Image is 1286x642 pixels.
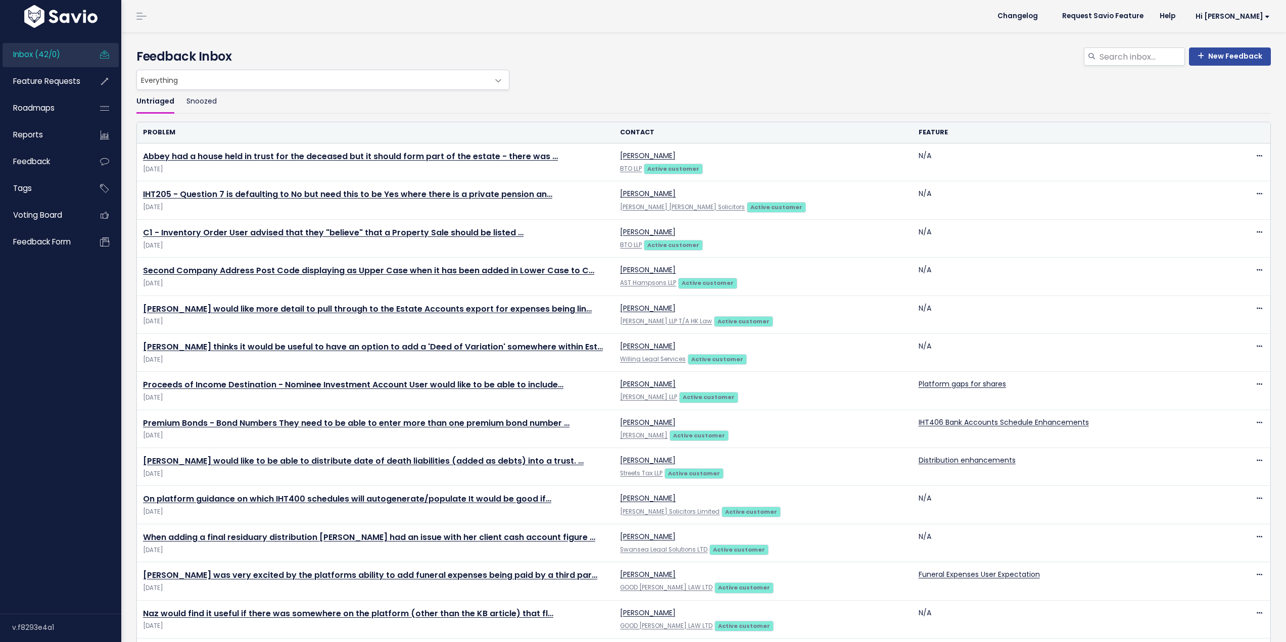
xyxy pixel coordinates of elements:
[143,455,584,467] a: [PERSON_NAME] would like to be able to distribute date of death liabilities (added as debts) into...
[620,303,676,313] a: [PERSON_NAME]
[13,76,80,86] span: Feature Requests
[136,90,174,114] a: Untriaged
[620,379,676,389] a: [PERSON_NAME]
[679,391,738,402] a: Active customer
[997,13,1038,20] span: Changelog
[664,468,723,478] a: Active customer
[620,151,676,161] a: [PERSON_NAME]
[137,70,489,89] span: Everything
[620,227,676,237] a: [PERSON_NAME]
[620,455,676,465] a: [PERSON_NAME]
[620,279,676,287] a: AST Hampsons LLP
[13,49,60,60] span: Inbox (42/0)
[1054,9,1152,24] a: Request Savio Feature
[143,583,608,594] span: [DATE]
[143,569,597,581] a: [PERSON_NAME] was very excited by the platforms ability to add funeral expenses being paid by a t...
[22,5,100,28] img: logo-white.9d6f32f41409.svg
[919,455,1016,465] a: Distribution enhancements
[644,239,702,250] a: Active customer
[713,546,765,554] strong: Active customer
[620,608,676,618] a: [PERSON_NAME]
[143,341,603,353] a: [PERSON_NAME] thinks it would be useful to have an option to add a 'Deed of Variation' somewhere ...
[137,122,614,143] th: Problem
[1152,9,1183,24] a: Help
[143,202,608,213] span: [DATE]
[13,129,43,140] span: Reports
[3,150,84,173] a: Feedback
[1189,47,1271,66] a: New Feedback
[718,317,770,325] strong: Active customer
[620,622,712,630] a: GOOD [PERSON_NAME] LAW LTD
[620,188,676,199] a: [PERSON_NAME]
[3,123,84,146] a: Reports
[620,546,707,554] a: Swansea Legal Solutions LTD
[143,379,563,390] a: Proceeds of Income Destination - Nominee Investment Account User would like to be able to include…
[620,265,676,275] a: [PERSON_NAME]
[620,317,712,325] a: [PERSON_NAME] LLP T/A HK Law
[913,122,1211,143] th: Feature
[688,354,746,364] a: Active customer
[670,430,728,440] a: Active customer
[143,188,552,200] a: IHT205 - Question 7 is defaulting to No but need this to be Yes where there is a private pension an…
[718,583,770,591] strong: Active customer
[913,524,1211,562] td: N/A
[143,608,553,619] a: Naz would find it useful if there was somewhere on the platform (other than the KB article) that fl…
[12,614,121,640] div: v.f8293e4a1
[620,493,676,503] a: [PERSON_NAME]
[143,164,608,175] span: [DATE]
[620,583,712,591] a: GOOD [PERSON_NAME] LAW LTD
[620,417,676,427] a: [PERSON_NAME]
[143,151,558,162] a: Abbey had a house held in trust for the deceased but it should form part of the estate - there was …
[13,210,62,220] span: Voting Board
[13,103,55,113] span: Roadmaps
[143,240,608,251] span: [DATE]
[620,355,686,363] a: Willing Legal Services
[691,355,743,363] strong: Active customer
[913,258,1211,295] td: N/A
[143,265,594,276] a: Second Company Address Post Code displaying as Upper Case when it has been added in Lower Case to C…
[913,333,1211,371] td: N/A
[722,506,780,516] a: Active customer
[715,582,773,592] a: Active customer
[709,544,768,554] a: Active customer
[647,241,699,249] strong: Active customer
[143,531,595,543] a: When adding a final residuary distribution [PERSON_NAME] had an issue with her client cash accoun...
[143,545,608,556] span: [DATE]
[714,316,773,326] a: Active customer
[620,531,676,541] a: [PERSON_NAME]
[143,316,608,327] span: [DATE]
[747,202,805,212] a: Active customer
[3,70,84,93] a: Feature Requests
[1183,9,1278,24] a: Hi [PERSON_NAME]
[3,204,84,227] a: Voting Board
[919,569,1040,579] a: Funeral Expenses User Expectation
[647,165,699,173] strong: Active customer
[143,417,569,429] a: Premium Bonds - Bond Numbers They need to be able to enter more than one premium bond number …
[3,43,84,66] a: Inbox (42/0)
[143,303,592,315] a: [PERSON_NAME] would like more detail to pull through to the Estate Accounts export for expenses b...
[186,90,217,114] a: Snoozed
[913,486,1211,524] td: N/A
[718,622,770,630] strong: Active customer
[136,70,509,90] span: Everything
[13,156,50,167] span: Feedback
[620,341,676,351] a: [PERSON_NAME]
[143,469,608,479] span: [DATE]
[13,236,71,247] span: Feedback form
[678,277,737,287] a: Active customer
[919,379,1006,389] a: Platform gaps for shares
[919,417,1089,427] a: IHT406 Bank Accounts Schedule Enhancements
[143,493,551,505] a: On platform guidance on which IHT400 schedules will autogenerate/populate It would be good if…
[143,227,523,238] a: C1 - Inventory Order User advised that they "believe" that a Property Sale should be listed …
[913,600,1211,638] td: N/A
[13,183,32,193] span: Tags
[682,279,734,287] strong: Active customer
[1196,13,1270,20] span: Hi [PERSON_NAME]
[143,278,608,289] span: [DATE]
[143,621,608,631] span: [DATE]
[143,507,608,517] span: [DATE]
[3,177,84,200] a: Tags
[725,508,777,516] strong: Active customer
[715,620,773,630] a: Active customer
[750,203,802,211] strong: Active customer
